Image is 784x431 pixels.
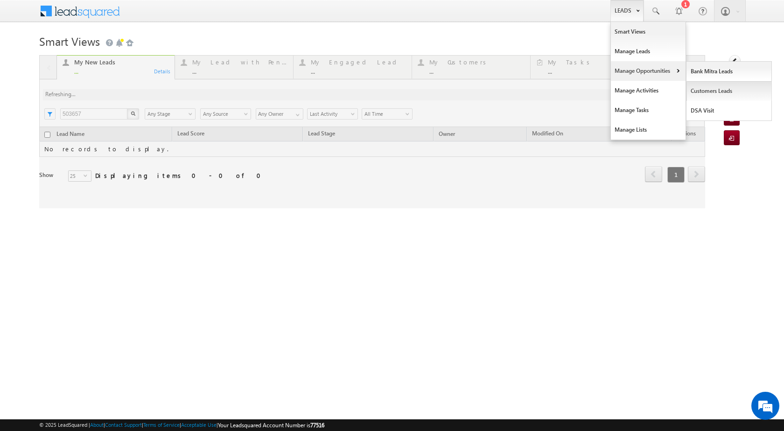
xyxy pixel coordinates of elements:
span: © 2025 LeadSquared | | | | | [39,421,324,430]
a: Smart Views [611,22,686,42]
a: Manage Opportunities [611,61,686,81]
span: 77516 [310,422,324,429]
a: Manage Lists [611,120,686,140]
a: DSA Visit [686,101,772,120]
a: Bank Mitra Leads [686,62,772,81]
a: Manage Activities [611,81,686,100]
a: Acceptable Use [181,422,217,428]
span: Smart Views [39,34,100,49]
a: Customers Leads [686,81,772,101]
a: Manage Leads [611,42,686,61]
a: About [90,422,104,428]
a: Manage Tasks [611,100,686,120]
span: Your Leadsquared Account Number is [218,422,324,429]
a: Contact Support [105,422,142,428]
a: Terms of Service [143,422,180,428]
